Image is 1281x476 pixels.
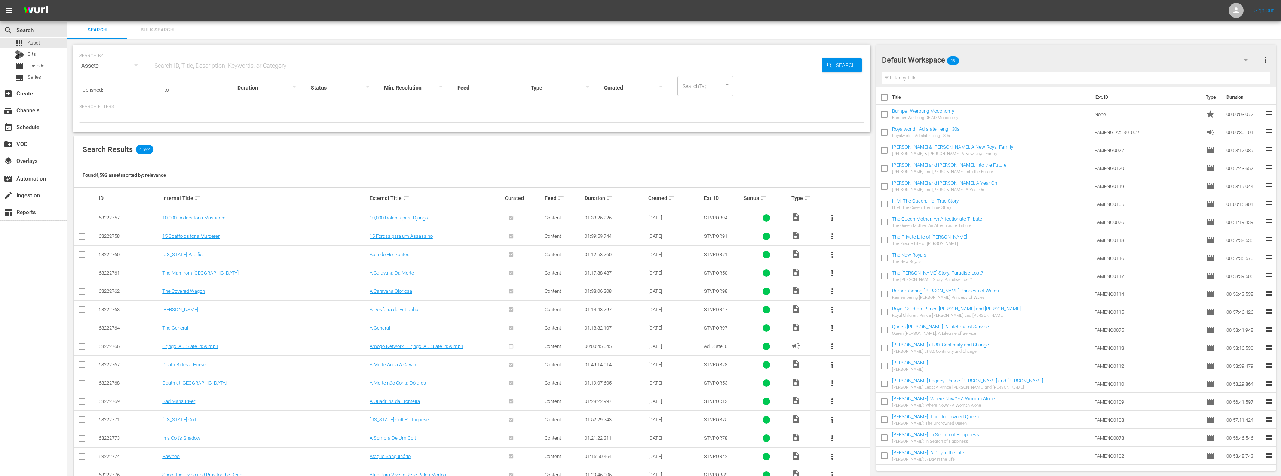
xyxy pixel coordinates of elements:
[1206,307,1215,316] span: Episode
[1092,123,1203,141] td: FAMENG_Ad_30_002
[1206,289,1215,298] span: Episode
[1206,397,1215,406] span: Episode
[724,81,731,88] button: Open
[1265,307,1274,316] span: reorder
[15,39,24,48] span: Asset
[1092,141,1203,159] td: FAMENG0077
[1265,217,1274,226] span: reorder
[1092,231,1203,249] td: FAMENG0118
[892,306,1021,312] a: Royal Children: Prince [PERSON_NAME] and [PERSON_NAME]
[1092,159,1203,177] td: FAMENG0120
[15,50,24,59] div: Bits
[823,429,841,447] button: more_vert
[1092,267,1203,285] td: FAMENG0117
[79,87,103,93] span: Published:
[823,448,841,466] button: more_vert
[892,324,989,330] a: Queen [PERSON_NAME]: A Lifetime of Service
[1265,235,1274,244] span: reorder
[892,180,997,186] a: [PERSON_NAME] and [PERSON_NAME]: A Year On
[791,194,821,203] div: Type
[136,145,153,154] span: 4,592
[882,49,1255,70] div: Default Workspace
[791,396,800,405] span: Video
[823,301,841,319] button: more_vert
[823,282,841,300] button: more_vert
[585,215,646,221] div: 01:33:25.226
[648,215,702,221] div: [DATE]
[1206,415,1215,424] span: Episode
[1092,177,1203,195] td: FAMENG0119
[648,252,702,257] div: [DATE]
[505,195,542,201] div: Curated
[132,26,183,34] span: Bulk Search
[828,213,837,222] span: more_vert
[892,414,979,419] a: [PERSON_NAME]: The Uncrowned Queen
[162,417,196,422] a: [US_STATE] Colt
[99,215,160,221] div: 63222757
[15,61,24,70] span: Episode
[892,144,1013,150] a: [PERSON_NAME] & [PERSON_NAME]: A New Royal Family
[648,194,702,203] div: Created
[828,269,837,278] span: more_vert
[892,403,995,408] div: [PERSON_NAME]: Where Now? - A Woman Alone
[892,396,995,401] a: [PERSON_NAME]: Where Now? - A Woman Alone
[1223,195,1265,213] td: 01:00:15.804
[1092,321,1203,339] td: FAMENG0075
[791,231,800,240] span: Video
[823,392,841,410] button: more_vert
[1223,123,1265,141] td: 00:00:30.101
[704,195,741,201] div: Ext. ID
[648,270,702,276] div: [DATE]
[162,288,205,294] a: The Covered Wagon
[545,417,561,422] span: Content
[545,252,561,257] span: Content
[892,198,959,204] a: H.M. The Queen: Her True Story
[704,417,727,422] span: STVPOR75
[704,380,727,386] span: STVPOR53
[1092,285,1203,303] td: FAMENG0114
[545,194,582,203] div: Feed
[648,398,702,404] div: [DATE]
[791,213,800,222] span: Video
[15,73,24,82] span: Series
[545,288,561,294] span: Content
[4,6,13,15] span: menu
[892,277,983,282] div: The [PERSON_NAME] Story: Paradise Lost?
[704,398,727,404] span: STVPOR13
[892,234,967,240] a: The Private Life of [PERSON_NAME]
[892,259,926,264] div: The New Royals
[1092,195,1203,213] td: FAMENG0105
[828,452,837,461] span: more_vert
[1265,325,1274,334] span: reorder
[4,191,13,200] span: Ingestion
[1265,289,1274,298] span: reorder
[828,287,837,296] span: more_vert
[892,87,1091,108] th: Title
[1206,361,1215,370] span: Episode
[791,286,800,295] span: Video
[668,195,675,201] span: sort
[828,397,837,406] span: more_vert
[558,195,564,201] span: sort
[791,360,800,369] span: Video
[1261,51,1270,69] button: more_vert
[892,385,1043,390] div: [PERSON_NAME] Legacy: Prince [PERSON_NAME] and [PERSON_NAME]
[1223,177,1265,195] td: 00:58:19.044
[162,252,203,257] a: [US_STATE] Pacific
[1206,200,1215,209] span: Episode
[892,126,960,132] a: Royalworld - Ad-slate - eng - 30s
[545,307,561,312] span: Content
[791,249,800,258] span: Video
[892,378,1043,383] a: [PERSON_NAME] Legacy: Prince [PERSON_NAME] and [PERSON_NAME]
[892,421,979,426] div: [PERSON_NAME]: The Uncrowned Queen
[370,233,433,239] a: 15 Forcas para um Assassino
[403,195,410,201] span: sort
[99,325,160,331] div: 63222764
[828,434,837,443] span: more_vert
[72,26,123,34] span: Search
[823,227,841,245] button: more_vert
[585,343,646,349] div: 00:00:45.045
[804,195,811,201] span: sort
[99,417,160,422] div: 63222771
[648,417,702,422] div: [DATE]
